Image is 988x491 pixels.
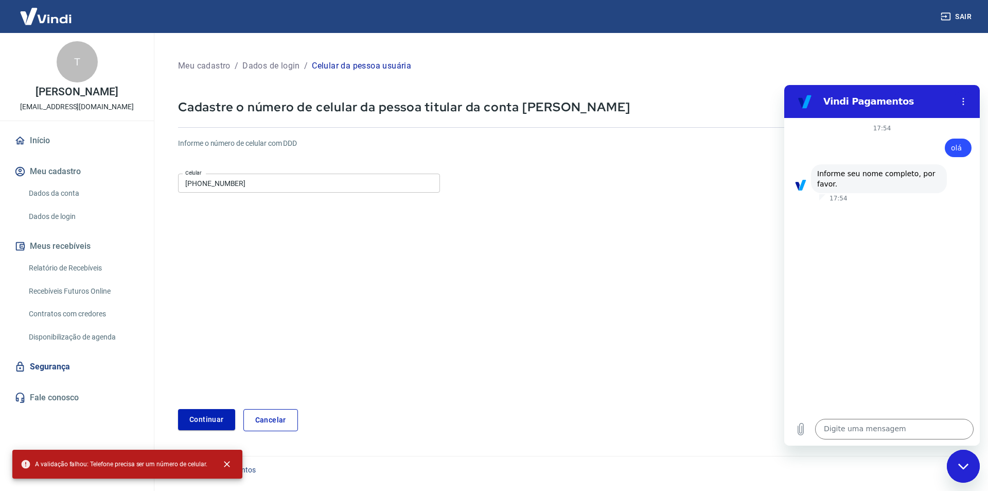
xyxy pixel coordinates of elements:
[12,1,79,32] img: Vindi
[57,41,98,82] div: T
[12,355,142,378] a: Segurança
[12,129,142,152] a: Início
[36,87,118,97] p: [PERSON_NAME]
[784,85,980,446] iframe: Janela de mensagens
[174,465,963,476] p: 2025 ©
[947,450,980,483] iframe: Botão para abrir a janela de mensagens, conversa em andamento
[12,386,142,409] a: Fale conosco
[178,409,235,430] button: Continuar
[242,60,300,72] p: Dados de login
[312,60,411,72] p: Celular da pessoa usuária
[185,169,202,177] label: Celular
[243,409,298,431] a: Cancelar
[25,206,142,227] a: Dados de login
[25,258,142,279] a: Relatório de Recebíveis
[198,466,256,474] a: Vindi Pagamentos
[25,183,142,204] a: Dados da conta
[12,160,142,183] button: Meu cadastro
[21,459,207,469] span: A validação falhou: Telefone precisa ser um número de celular.
[25,281,142,302] a: Recebíveis Futuros Online
[20,101,134,112] p: [EMAIL_ADDRESS][DOMAIN_NAME]
[939,7,976,26] button: Sair
[178,99,963,115] p: Cadastre o número de celular da pessoa titular da conta [PERSON_NAME]
[178,138,963,149] h6: Informe o número de celular com DDD
[25,303,142,325] a: Contratos com credores
[304,60,308,72] p: /
[235,60,238,72] p: /
[12,235,142,258] button: Meus recebíveis
[25,327,142,348] a: Disponibilização de agenda
[178,60,231,72] p: Meu cadastro
[216,453,238,476] button: close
